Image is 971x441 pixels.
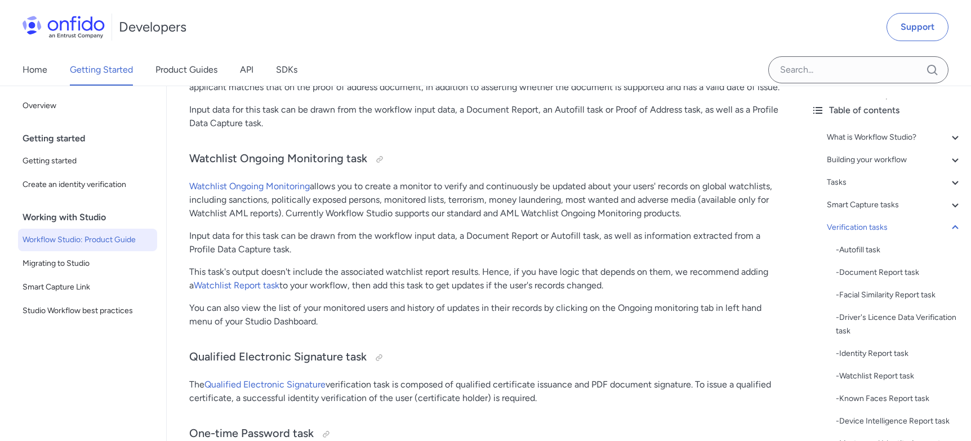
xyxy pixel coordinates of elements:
div: - Autofill task [836,243,962,257]
p: allows you to create a monitor to verify and continuously be updated about your users' records on... [189,180,780,220]
a: -Watchlist Report task [836,369,962,383]
span: Workflow Studio: Product Guide [23,233,153,247]
a: Studio Workflow best practices [18,300,157,322]
a: -Autofill task [836,243,962,257]
div: - Known Faces Report task [836,392,962,406]
p: You can also view the list of your monitored users and history of updates in their records by cli... [189,301,780,328]
div: - Facial Similarity Report task [836,288,962,302]
a: Support [887,13,948,41]
a: Qualified Electronic Signature [204,379,326,390]
a: SDKs [276,54,297,86]
div: - Document Report task [836,266,962,279]
div: - Watchlist Report task [836,369,962,383]
p: The verification task is composed of qualified certificate issuance and PDF document signature. T... [189,378,780,405]
a: -Device Intelligence Report task [836,415,962,428]
a: Getting Started [70,54,133,86]
span: Getting started [23,154,153,168]
span: Create an identity verification [23,178,153,191]
div: - Identity Report task [836,347,962,360]
a: Create an identity verification [18,173,157,196]
div: - Driver's Licence Data Verification task [836,311,962,338]
span: Migrating to Studio [23,257,153,270]
input: Onfido search input field [768,56,948,83]
a: Workflow Studio: Product Guide [18,229,157,251]
p: Input data for this task can be drawn from the workflow input data, a Document Report, an Autofil... [189,103,780,130]
a: Smart Capture tasks [827,198,962,212]
a: -Identity Report task [836,347,962,360]
a: API [240,54,253,86]
p: Input data for this task can be drawn from the workflow input data, a Document Report or Autofill... [189,229,780,256]
span: Studio Workflow best practices [23,304,153,318]
a: Watchlist Report task [194,280,279,291]
a: Smart Capture Link [18,276,157,299]
span: Overview [23,99,153,113]
h3: Watchlist Ongoing Monitoring task [189,150,780,168]
a: Overview [18,95,157,117]
h1: Developers [119,18,186,36]
a: Home [23,54,47,86]
a: Migrating to Studio [18,252,157,275]
a: Verification tasks [827,221,962,234]
img: Onfido Logo [23,16,105,38]
p: This task's output doesn't include the associated watchlist report results. Hence, if you have lo... [189,265,780,292]
a: Building your workflow [827,153,962,167]
a: Product Guides [155,54,217,86]
h3: Qualified Electronic Signature task [189,349,780,367]
a: -Facial Similarity Report task [836,288,962,302]
a: -Document Report task [836,266,962,279]
div: Table of contents [811,104,962,117]
a: Tasks [827,176,962,189]
a: What is Workflow Studio? [827,131,962,144]
div: - Device Intelligence Report task [836,415,962,428]
div: Working with Studio [23,206,162,229]
a: -Driver's Licence Data Verification task [836,311,962,338]
a: -Known Faces Report task [836,392,962,406]
a: Getting started [18,150,157,172]
a: Watchlist Ongoing Monitoring [189,181,310,191]
div: Getting started [23,127,162,150]
span: Smart Capture Link [23,280,153,294]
